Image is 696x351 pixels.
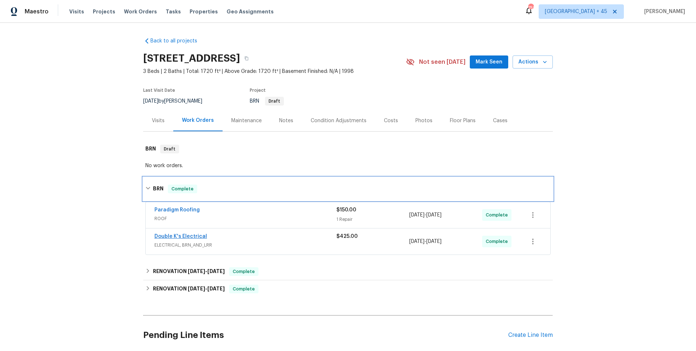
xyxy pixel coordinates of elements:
[426,212,442,218] span: [DATE]
[154,234,207,239] a: Double K's Electrical
[641,8,685,15] span: [PERSON_NAME]
[266,99,283,103] span: Draft
[230,268,258,275] span: Complete
[93,8,115,15] span: Projects
[336,216,409,223] div: 1 Repair
[486,211,511,219] span: Complete
[409,238,442,245] span: -
[227,8,274,15] span: Geo Assignments
[493,117,507,124] div: Cases
[518,58,547,67] span: Actions
[336,234,358,239] span: $425.00
[336,207,356,212] span: $150.00
[476,58,502,67] span: Mark Seen
[486,238,511,245] span: Complete
[279,117,293,124] div: Notes
[154,215,336,222] span: ROOF
[528,4,533,12] div: 758
[153,267,225,276] h6: RENOVATION
[143,137,553,161] div: BRN Draft
[124,8,157,15] span: Work Orders
[250,88,266,92] span: Project
[169,185,196,193] span: Complete
[166,9,181,14] span: Tasks
[450,117,476,124] div: Floor Plans
[409,211,442,219] span: -
[409,239,424,244] span: [DATE]
[190,8,218,15] span: Properties
[231,117,262,124] div: Maintenance
[152,117,165,124] div: Visits
[143,68,406,75] span: 3 Beds | 2 Baths | Total: 1720 ft² | Above Grade: 1720 ft² | Basement Finished: N/A | 1998
[230,285,258,293] span: Complete
[409,212,424,218] span: [DATE]
[143,55,240,62] h2: [STREET_ADDRESS]
[143,37,213,45] a: Back to all projects
[545,8,607,15] span: [GEOGRAPHIC_DATA] + 45
[384,117,398,124] div: Costs
[161,145,178,153] span: Draft
[188,269,225,274] span: -
[69,8,84,15] span: Visits
[207,269,225,274] span: [DATE]
[145,162,551,169] div: No work orders.
[207,286,225,291] span: [DATE]
[154,207,200,212] a: Paradigm Roofing
[153,185,163,193] h6: BRN
[143,177,553,201] div: BRN Complete
[143,97,211,106] div: by [PERSON_NAME]
[143,280,553,298] div: RENOVATION [DATE]-[DATE]Complete
[426,239,442,244] span: [DATE]
[153,285,225,293] h6: RENOVATION
[188,286,225,291] span: -
[143,99,158,104] span: [DATE]
[513,55,553,69] button: Actions
[154,241,336,249] span: ELECTRICAL, BRN_AND_LRR
[419,58,465,66] span: Not seen [DATE]
[25,8,49,15] span: Maestro
[145,145,156,153] h6: BRN
[311,117,366,124] div: Condition Adjustments
[188,286,205,291] span: [DATE]
[470,55,508,69] button: Mark Seen
[143,88,175,92] span: Last Visit Date
[188,269,205,274] span: [DATE]
[240,52,253,65] button: Copy Address
[143,263,553,280] div: RENOVATION [DATE]-[DATE]Complete
[250,99,284,104] span: BRN
[508,332,553,339] div: Create Line Item
[182,117,214,124] div: Work Orders
[415,117,432,124] div: Photos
